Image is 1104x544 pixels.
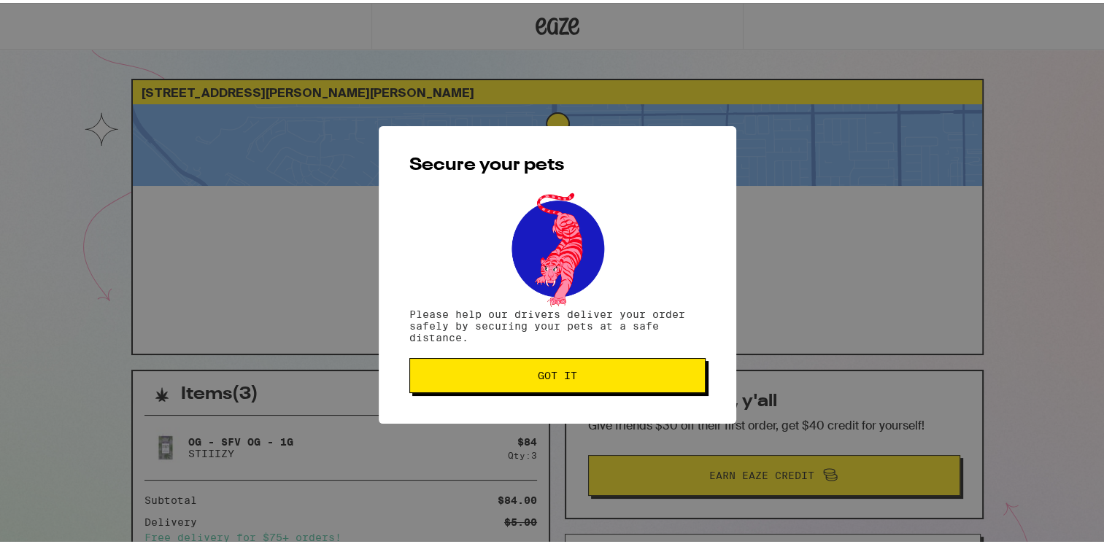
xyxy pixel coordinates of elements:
[409,306,706,341] p: Please help our drivers deliver your order safely by securing your pets at a safe distance.
[9,10,105,22] span: Hi. Need any help?
[538,368,577,378] span: Got it
[409,154,706,171] h2: Secure your pets
[409,355,706,390] button: Got it
[498,186,617,306] img: pets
